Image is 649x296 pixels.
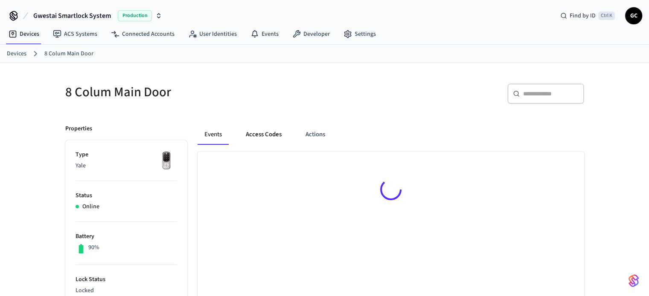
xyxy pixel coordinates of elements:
[76,150,177,159] p: Type
[76,286,177,295] p: Locked
[181,26,244,42] a: User Identities
[65,124,92,133] p: Properties
[65,83,320,101] h5: 8 Colum Main Door
[46,26,104,42] a: ACS Systems
[553,8,622,23] div: Find by IDCtrl K
[337,26,383,42] a: Settings
[76,232,177,241] p: Battery
[285,26,337,42] a: Developer
[244,26,285,42] a: Events
[2,26,46,42] a: Devices
[33,11,111,21] span: Gwestai Smartlock System
[156,150,177,172] img: Yale Assure Touchscreen Wifi Smart Lock, Satin Nickel, Front
[82,202,99,211] p: Online
[299,124,332,145] button: Actions
[7,49,26,58] a: Devices
[570,11,596,20] span: Find by ID
[626,8,641,23] span: GC
[76,161,177,170] p: Yale
[88,243,99,252] p: 90%
[629,274,639,287] img: SeamLogoGradient.69752ec5.svg
[118,10,152,21] span: Production
[198,124,584,145] div: ant example
[76,191,177,200] p: Status
[598,11,615,20] span: Ctrl K
[104,26,181,42] a: Connected Accounts
[625,7,642,24] button: GC
[198,124,229,145] button: Events
[76,275,177,284] p: Lock Status
[239,124,288,145] button: Access Codes
[44,49,93,58] a: 8 Colum Main Door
